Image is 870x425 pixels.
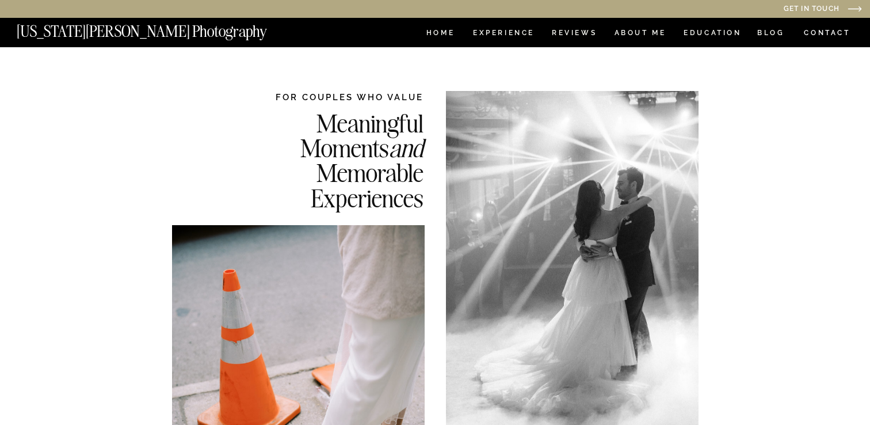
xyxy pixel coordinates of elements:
a: Experience [473,29,533,39]
a: BLOG [757,29,785,39]
h2: FOR COUPLES WHO VALUE [242,91,423,103]
a: EDUCATION [682,29,743,39]
a: CONTACT [803,26,851,39]
i: and [389,132,423,164]
a: [US_STATE][PERSON_NAME] Photography [17,24,306,33]
a: HOME [424,29,457,39]
a: ABOUT ME [614,29,666,39]
h2: Meaningful Moments Memorable Experiences [242,111,423,209]
a: Get in Touch [666,5,840,14]
a: REVIEWS [552,29,595,39]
